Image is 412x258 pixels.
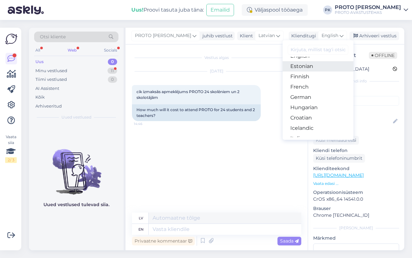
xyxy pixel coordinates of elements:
[43,201,109,208] p: Uued vestlused tulevad siia.
[108,59,117,65] div: 0
[5,157,17,163] div: 2 / 3
[258,32,275,39] span: Latvian
[335,5,401,10] div: PROTO [PERSON_NAME]
[323,5,332,14] div: PK
[313,136,359,145] div: Küsi meiliaadressi
[313,225,399,231] div: [PERSON_NAME]
[350,32,399,40] div: Arhiveeri vestlus
[40,33,66,40] span: Otsi kliente
[313,235,399,242] p: Märkmed
[132,68,301,74] div: [DATE]
[283,113,353,123] a: Croatian
[283,82,353,92] a: French
[108,76,117,83] div: 0
[369,52,397,59] span: Offline
[313,88,399,95] p: Kliendi tag'id
[66,46,78,54] div: Web
[313,181,399,186] p: Vaata edasi ...
[283,92,353,102] a: German
[131,7,144,13] b: Uus!
[313,78,399,84] div: Kliendi info
[283,133,353,144] a: Italian
[139,213,143,224] div: lv
[313,189,399,196] p: Operatsioonisüsteem
[5,134,17,163] div: Vaata siia
[35,85,59,92] div: AI Assistent
[200,33,233,39] div: juhib vestlust
[283,61,353,72] a: Estonian
[313,129,399,136] p: Kliendi email
[289,33,316,39] div: Klienditugi
[288,45,348,55] input: Kirjuta, millist tag'i otsid
[103,46,118,54] div: Socials
[29,138,124,196] img: No chats
[313,96,399,106] input: Lisa tag
[132,55,301,61] div: Vestlus algas
[108,68,117,74] div: 11
[313,172,364,178] a: [URL][DOMAIN_NAME]
[135,32,191,39] span: PROTO [PERSON_NAME]
[132,104,261,121] div: How much will it cost to attend PROTO for 24 students and 2 teachers?
[35,94,45,100] div: Kõik
[206,4,234,16] button: Emailid
[131,6,204,14] div: Proovi tasuta juba täna:
[61,114,91,120] span: Uued vestlused
[242,4,308,16] div: Väljaspool tööaega
[134,121,158,126] span: 14:46
[35,103,62,110] div: Arhiveeritud
[335,5,408,15] a: PROTO [PERSON_NAME]PROTO AVASTUSTEHAS
[283,102,353,113] a: Hungarian
[237,33,253,39] div: Klient
[322,32,338,39] span: English
[35,76,67,83] div: Tiimi vestlused
[313,147,399,154] p: Kliendi telefon
[132,237,195,245] div: Privaatne kommentaar
[313,165,399,172] p: Klienditeekond
[35,68,67,74] div: Minu vestlused
[5,33,17,45] img: Askly Logo
[313,196,399,203] p: CrOS x86_64 14541.0.0
[335,10,401,15] div: PROTO AVASTUSTEHAS
[138,224,144,235] div: en
[313,108,399,115] p: Kliendi nimi
[313,205,399,212] p: Brauser
[280,238,299,244] span: Saada
[34,46,42,54] div: All
[313,154,365,163] div: Küsi telefoninumbrit
[313,212,399,219] p: Chrome [TECHNICAL_ID]
[136,89,240,100] span: cik izmaksās apmeklējums PROTO 24 skolēniem un 2 skolotājām
[283,72,353,82] a: Finnish
[35,59,44,65] div: Uus
[283,123,353,133] a: Icelandic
